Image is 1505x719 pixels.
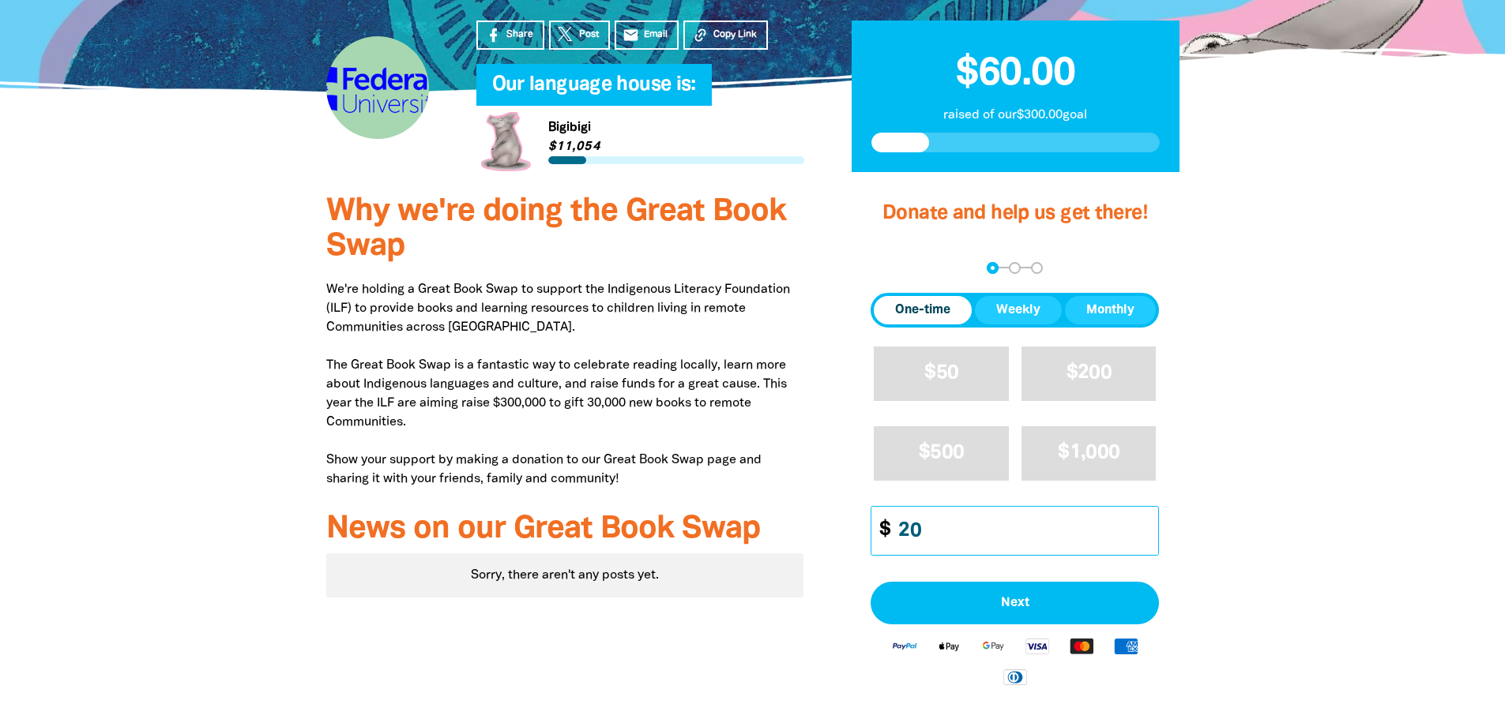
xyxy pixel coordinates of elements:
[895,301,950,320] span: One-time
[683,21,768,50] button: Copy Link
[326,280,804,489] p: We're holding a Great Book Swap to support the Indigenous Literacy Foundation (ILF) to provide bo...
[623,27,639,43] i: email
[1104,637,1148,655] img: American Express logo
[713,28,757,42] span: Copy Link
[326,553,804,597] div: Sorry, there aren't any posts yet.
[924,364,958,382] span: $50
[871,106,1160,125] p: raised of our $300.00 goal
[919,444,964,462] span: $500
[1031,262,1043,274] button: Navigate to step 3 of 3 to enter your payment details
[971,637,1015,655] img: Google Pay logo
[871,293,1159,328] div: Donation frequency
[1022,346,1157,401] button: $200
[506,28,533,42] span: Share
[1067,364,1112,382] span: $200
[871,507,890,555] span: $
[549,21,610,50] a: Post
[1065,296,1156,324] button: Monthly
[871,582,1159,624] button: Pay with Credit Card
[987,262,999,274] button: Navigate to step 1 of 3 to enter your donation amount
[887,507,1158,555] input: Enter custom amount
[874,296,972,324] button: One-time
[1009,262,1021,274] button: Navigate to step 2 of 3 to enter your details
[476,21,544,50] a: Share
[1015,637,1059,655] img: Visa logo
[326,512,804,547] h3: News on our Great Book Swap
[492,76,696,106] span: Our language house is:
[888,597,1142,609] span: Next
[874,346,1009,401] button: $50
[1022,426,1157,481] button: $1,000
[1059,637,1104,655] img: Mastercard logo
[975,296,1062,324] button: Weekly
[476,90,804,99] h6: My Team
[927,637,971,655] img: Apple Pay logo
[956,56,1075,92] span: $60.00
[882,204,1148,223] span: Donate and help us get there!
[882,637,927,655] img: Paypal logo
[874,426,1009,481] button: $500
[871,624,1159,698] div: Available payment methods
[993,668,1037,686] img: Diners Club logo
[1058,444,1119,462] span: $1,000
[1086,301,1134,320] span: Monthly
[615,21,679,50] a: emailEmail
[996,301,1040,320] span: Weekly
[326,553,804,597] div: Paginated content
[579,28,599,42] span: Post
[326,197,786,261] span: Why we're doing the Great Book Swap
[644,28,668,42] span: Email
